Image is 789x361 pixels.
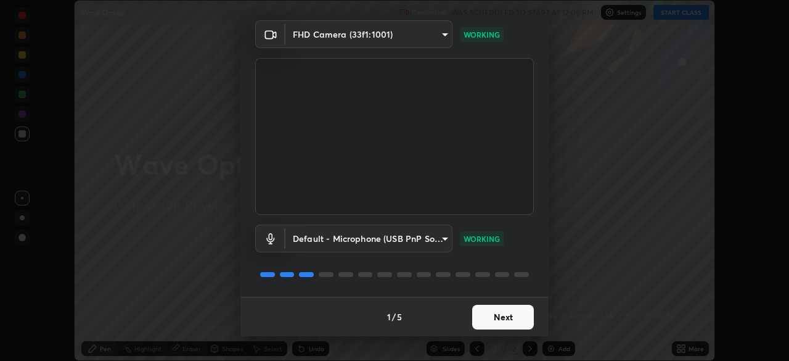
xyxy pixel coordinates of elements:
div: FHD Camera (33f1:1001) [285,20,452,48]
button: Next [472,305,534,330]
div: FHD Camera (33f1:1001) [285,225,452,252]
p: WORKING [464,233,500,244]
h4: 1 [387,310,391,323]
p: WORKING [464,29,500,40]
h4: 5 [397,310,402,323]
h4: / [392,310,396,323]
